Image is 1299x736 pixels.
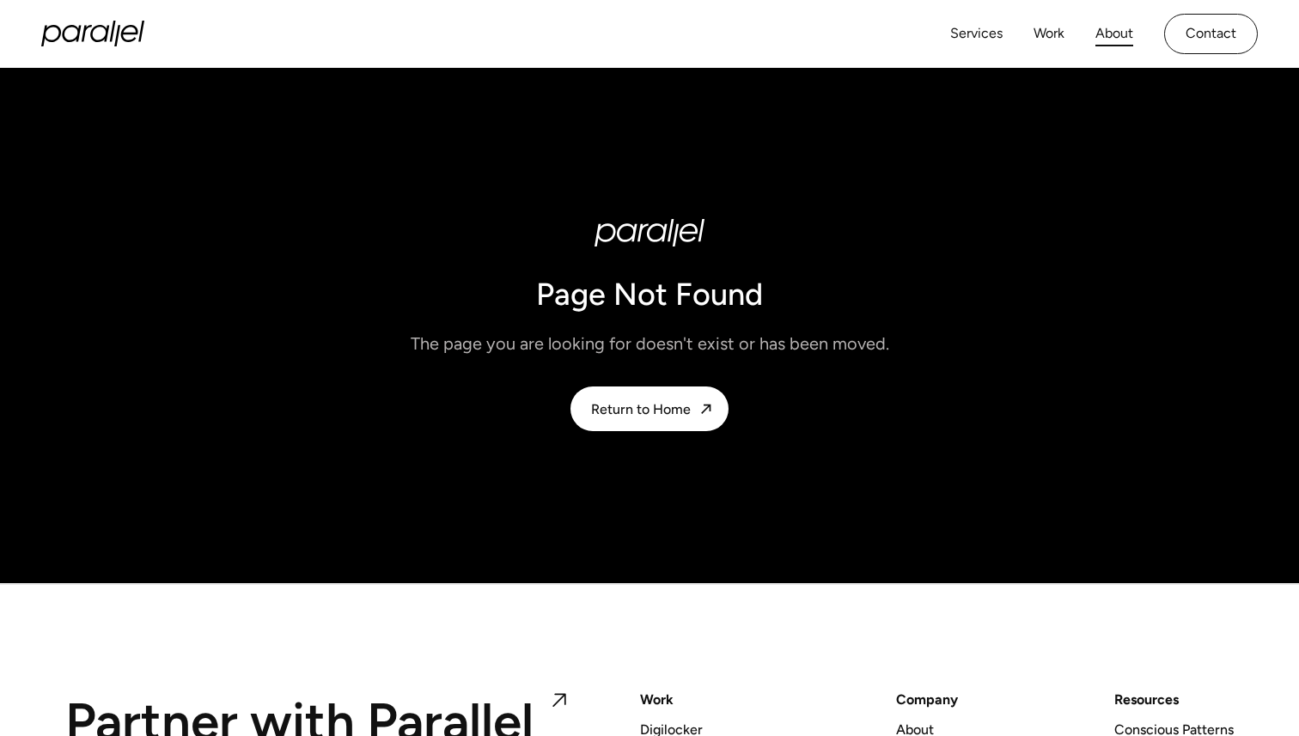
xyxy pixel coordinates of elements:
p: The page you are looking for doesn't exist or has been moved. [411,329,889,359]
a: home [41,21,144,46]
a: Work [1034,21,1064,46]
a: Work [640,688,674,711]
a: About [1095,21,1133,46]
a: Services [950,21,1003,46]
div: Resources [1114,688,1179,711]
a: Contact [1164,14,1258,54]
a: Return to Home [570,386,729,431]
a: Company [896,688,958,711]
h1: Page Not Found [411,274,889,315]
div: Return to Home [591,401,691,417]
